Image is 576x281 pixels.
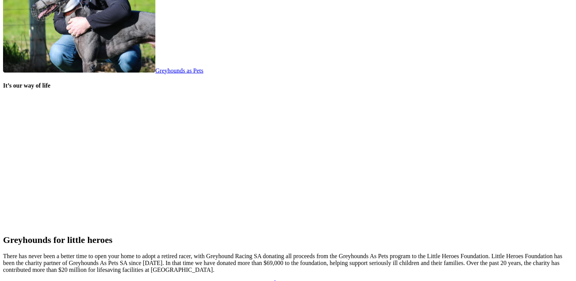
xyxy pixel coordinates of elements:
[3,253,573,273] p: There has never been a better time to open your home to adopt a retired racer, with Greyhound Rac...
[3,82,573,89] h4: It’s our way of life
[3,235,573,245] h2: Greyhounds for little heroes
[155,67,203,74] span: Greyhounds as Pets
[3,67,203,74] a: Greyhounds as Pets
